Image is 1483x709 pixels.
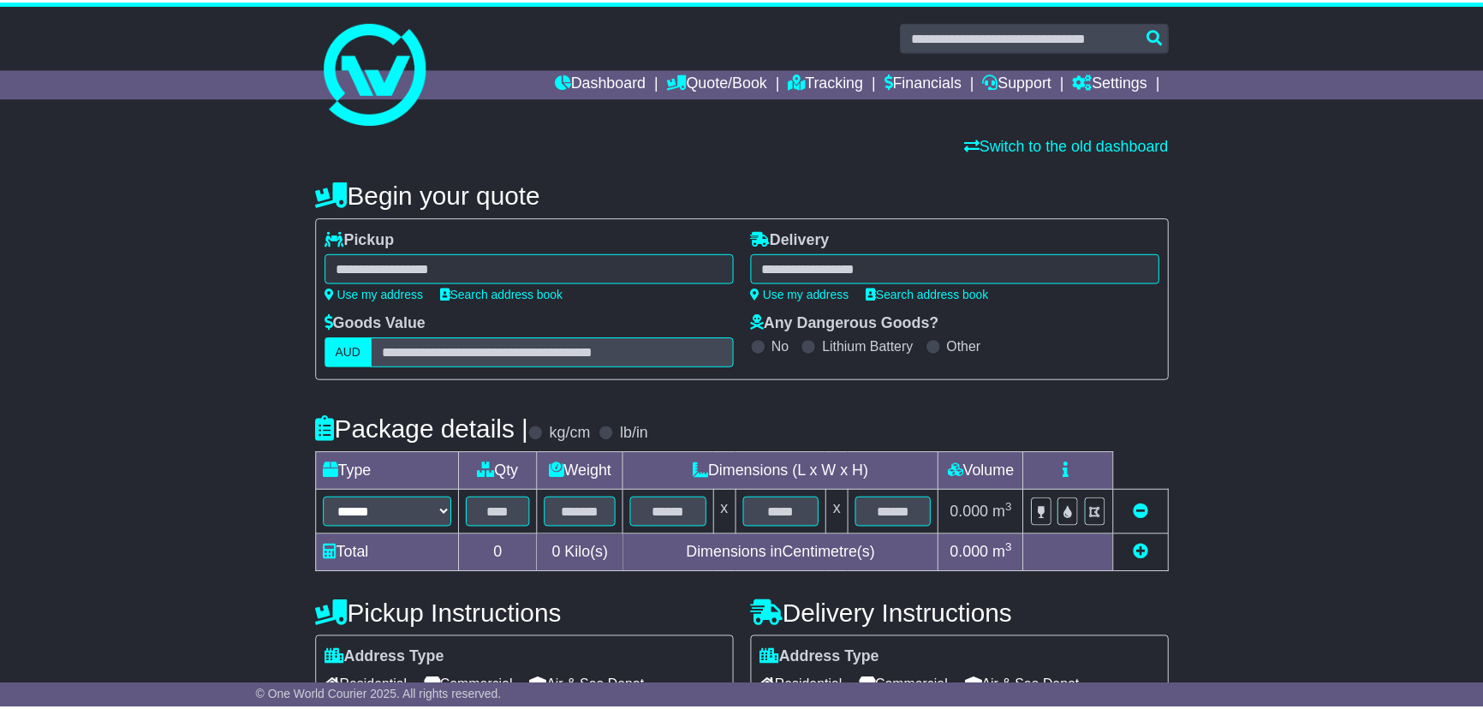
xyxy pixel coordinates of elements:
[327,673,410,700] span: Residential
[1000,503,1020,521] span: m
[556,545,564,562] span: 0
[1141,545,1157,562] a: Add new item
[628,453,945,491] td: Dimensions (L x W x H)
[890,69,968,98] a: Financials
[777,338,795,354] label: No
[318,535,462,573] td: Total
[831,491,854,535] td: x
[972,673,1087,700] span: Air & Sea Depot
[427,673,516,700] span: Commercial
[765,650,886,669] label: Address Type
[462,535,541,573] td: 0
[718,491,741,535] td: x
[990,69,1059,98] a: Support
[756,230,836,249] label: Delivery
[1013,542,1020,555] sup: 3
[327,314,429,333] label: Goods Value
[1141,503,1157,521] a: Remove this item
[957,545,996,562] span: 0.000
[318,181,1177,209] h4: Begin your quote
[462,453,541,491] td: Qty
[541,535,628,573] td: Kilo(s)
[318,600,739,629] h4: Pickup Instructions
[327,288,426,301] a: Use my address
[318,453,462,491] td: Type
[873,288,996,301] a: Search address book
[828,338,920,354] label: Lithium Battery
[1000,545,1020,562] span: m
[628,535,945,573] td: Dimensions in Centimetre(s)
[327,230,397,249] label: Pickup
[559,69,651,98] a: Dashboard
[671,69,772,98] a: Quote/Book
[945,453,1031,491] td: Volume
[765,673,849,700] span: Residential
[756,314,946,333] label: Any Dangerous Goods?
[624,425,652,444] label: lb/in
[553,425,594,444] label: kg/cm
[794,69,869,98] a: Tracking
[318,415,533,444] h4: Package details |
[954,338,988,354] label: Other
[327,337,375,367] label: AUD
[971,136,1176,153] a: Switch to the old dashboard
[756,600,1177,629] h4: Delivery Instructions
[533,673,649,700] span: Air & Sea Depot
[327,650,448,669] label: Address Type
[1081,69,1156,98] a: Settings
[258,689,505,703] span: © One World Courier 2025. All rights reserved.
[756,288,855,301] a: Use my address
[957,503,996,521] span: 0.000
[1013,501,1020,514] sup: 3
[541,453,628,491] td: Weight
[866,673,955,700] span: Commercial
[444,288,567,301] a: Search address book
